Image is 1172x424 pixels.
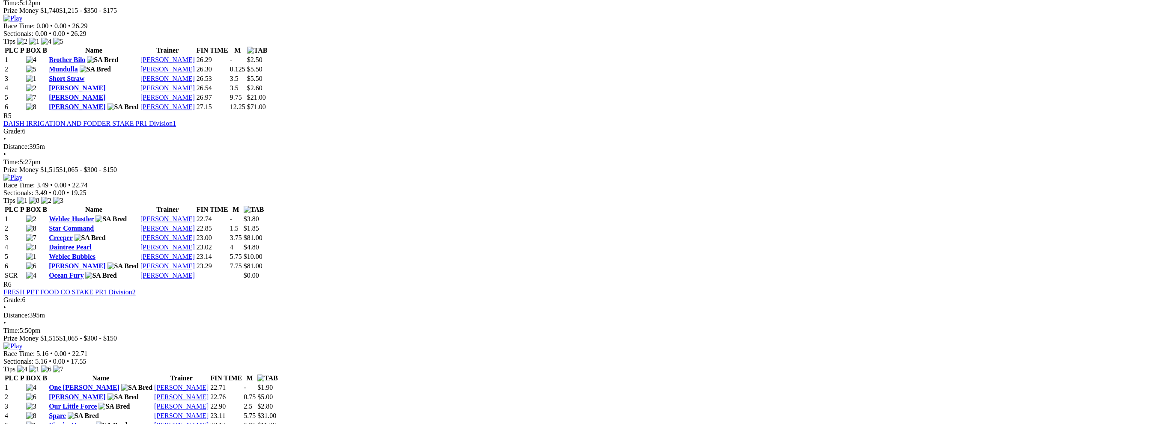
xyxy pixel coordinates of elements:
[17,365,27,373] img: 4
[29,38,39,45] img: 1
[3,30,33,37] span: Sectionals:
[244,253,262,260] span: $10.00
[67,189,69,196] span: •
[3,311,1169,319] div: 395m
[26,403,36,410] img: 3
[53,365,63,373] img: 7
[140,225,195,232] a: [PERSON_NAME]
[53,189,65,196] span: 0.00
[4,103,25,111] td: 6
[42,47,47,54] span: B
[3,158,1169,166] div: 5:27pm
[59,166,117,173] span: $1,065 - $300 - $150
[26,94,36,101] img: 7
[247,103,266,110] span: $71.00
[140,205,195,214] th: Trainer
[247,75,262,82] span: $5.50
[196,84,229,92] td: 26.54
[244,243,259,251] span: $4.80
[49,84,105,92] a: [PERSON_NAME]
[29,365,39,373] img: 1
[140,75,195,82] a: [PERSON_NAME]
[230,243,233,251] text: 4
[26,374,41,382] span: BOX
[49,56,85,63] a: Brother Bilo
[50,22,53,30] span: •
[196,252,229,261] td: 23.14
[71,358,86,365] span: 17.55
[59,335,117,342] span: $1,065 - $300 - $150
[49,65,78,73] a: Mundulla
[140,65,195,73] a: [PERSON_NAME]
[230,225,239,232] text: 1.5
[107,262,139,270] img: SA Bred
[230,234,242,241] text: 3.75
[36,181,48,189] span: 3.49
[4,402,25,411] td: 3
[3,127,22,135] span: Grade:
[4,383,25,392] td: 1
[140,94,195,101] a: [PERSON_NAME]
[210,383,242,392] td: 22.71
[49,272,84,279] a: Ocean Fury
[26,75,36,83] img: 1
[230,94,242,101] text: 9.75
[75,234,106,242] img: SA Bred
[3,151,6,158] span: •
[5,374,18,382] span: PLC
[244,393,256,400] text: 0.75
[247,56,262,63] span: $2.50
[230,215,232,222] text: -
[3,158,20,166] span: Time:
[17,38,27,45] img: 2
[20,374,24,382] span: P
[4,84,25,92] td: 4
[26,84,36,92] img: 2
[85,272,116,279] img: SA Bred
[3,7,1169,15] div: Prize Money $1,740
[257,412,276,419] span: $31.00
[210,402,242,411] td: 22.90
[230,253,242,260] text: 5.75
[26,215,36,223] img: 2
[35,30,47,37] span: 0.00
[3,311,29,319] span: Distance:
[26,412,36,420] img: 8
[3,127,1169,135] div: 6
[154,393,209,400] a: [PERSON_NAME]
[196,93,229,102] td: 26.97
[71,189,86,196] span: 19.25
[154,374,209,382] th: Trainer
[26,262,36,270] img: 6
[4,93,25,102] td: 5
[49,393,105,400] a: [PERSON_NAME]
[140,243,195,251] a: [PERSON_NAME]
[26,56,36,64] img: 4
[247,84,262,92] span: $2.60
[4,412,25,420] td: 4
[49,262,105,270] a: [PERSON_NAME]
[49,234,72,241] a: Creeper
[4,215,25,223] td: 1
[4,271,25,280] td: SCR
[3,327,20,334] span: Time:
[49,94,105,101] a: [PERSON_NAME]
[68,412,99,420] img: SA Bred
[3,319,6,326] span: •
[3,189,33,196] span: Sectionals:
[49,358,51,365] span: •
[54,350,66,357] span: 0.00
[244,234,262,241] span: $81.00
[26,384,36,391] img: 4
[247,65,262,73] span: $5.50
[53,358,65,365] span: 0.00
[49,189,51,196] span: •
[26,272,36,279] img: 4
[3,327,1169,335] div: 5:50pm
[17,197,27,205] img: 1
[244,225,259,232] span: $1.85
[196,205,229,214] th: FIN TIME
[3,143,1169,151] div: 395m
[244,206,264,213] img: TAB
[49,30,51,37] span: •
